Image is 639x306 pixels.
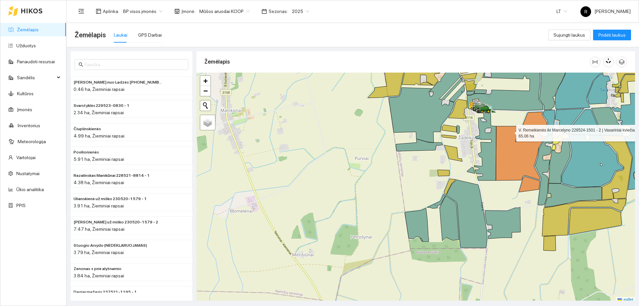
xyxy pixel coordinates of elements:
[123,6,162,16] span: BP visos įmonės
[74,172,150,179] span: Razalinskas Manikūnai 228521-8814 - 1
[548,30,590,40] button: Sujungti laukus
[74,133,124,139] span: 4.99 ha, Žieminiai rapsai
[74,180,124,185] span: 4.38 ha, Žieminiai rapsai
[204,52,590,71] div: Žemėlapis
[16,155,36,160] a: Vartotojai
[74,219,158,225] span: Nakvosienė už miško 230520-1579 - 2
[292,6,309,16] span: 2025
[580,9,631,14] span: [PERSON_NAME]
[78,8,84,14] span: menu-fold
[138,31,162,39] div: GPS Darbai
[75,30,106,40] span: Žemėlapis
[103,8,119,15] span: Aplinka :
[74,196,147,202] span: Ulianskienė už miško 230520-1579 - 1
[74,266,121,272] span: Zenonas + prie alytnamio
[598,31,626,39] span: Pridėti laukus
[74,103,129,109] span: Svarstyklės 229523-0830 - 1
[203,77,208,85] span: +
[16,171,40,176] a: Nustatymai
[114,31,127,39] div: Laukai
[17,107,32,112] a: Įmonės
[74,203,124,208] span: 3.91 ha, Žieminiai rapsai
[269,8,288,15] span: Sezonas :
[16,187,44,192] a: Ūkio analitika
[590,57,600,67] button: column-width
[74,250,124,255] span: 3.79 ha, Žieminiai rapsai
[74,87,124,92] span: 0.46 ha, Žieminiai rapsai
[96,9,101,14] span: layout
[593,30,631,40] button: Pridėti laukus
[74,242,147,249] span: Stuogio Arvydo (NEDEKLARUOJAMAS)
[17,71,55,84] span: Sandėlis
[74,273,124,278] span: 3.84 ha, Žieminiai rapsai
[74,110,124,115] span: 2.34 ha, Žieminiai rapsai
[74,226,124,232] span: 7.47 ha, Žieminiai rapsai
[18,123,40,128] a: Inventorius
[200,101,210,111] button: Initiate a new search
[262,9,267,14] span: calendar
[18,139,46,144] a: Meteorologija
[553,31,585,39] span: Sujungti laukus
[617,297,633,302] a: Leaflet
[556,6,567,16] span: LT
[74,156,124,162] span: 5.91 ha, Žieminiai rapsai
[75,5,88,18] button: menu-fold
[79,62,83,67] span: search
[74,149,99,155] span: Povilionienės
[174,9,180,14] span: shop
[199,6,250,16] span: Mūšos aruodai KOOP
[74,79,163,86] span: Paškevičiaus Felikso nuo Ladzės (2) 229525-2470 - 2
[200,115,215,130] a: Layers
[200,76,210,86] a: Zoom in
[17,27,39,32] a: Žemėlapis
[203,87,208,95] span: −
[590,59,600,65] span: column-width
[16,43,36,48] a: Užduotys
[17,91,34,96] a: Kultūros
[74,126,101,132] span: Čiuplinskienės
[17,59,55,64] a: Panaudoti resursai
[74,289,137,295] span: Dagiai mažasis 237521-1195 - 1
[548,32,590,38] a: Sujungti laukus
[200,86,210,96] a: Zoom out
[593,32,631,38] a: Pridėti laukus
[181,8,195,15] span: Įmonė :
[584,6,587,17] span: R
[85,61,184,68] input: Paieška
[16,203,26,208] a: PPIS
